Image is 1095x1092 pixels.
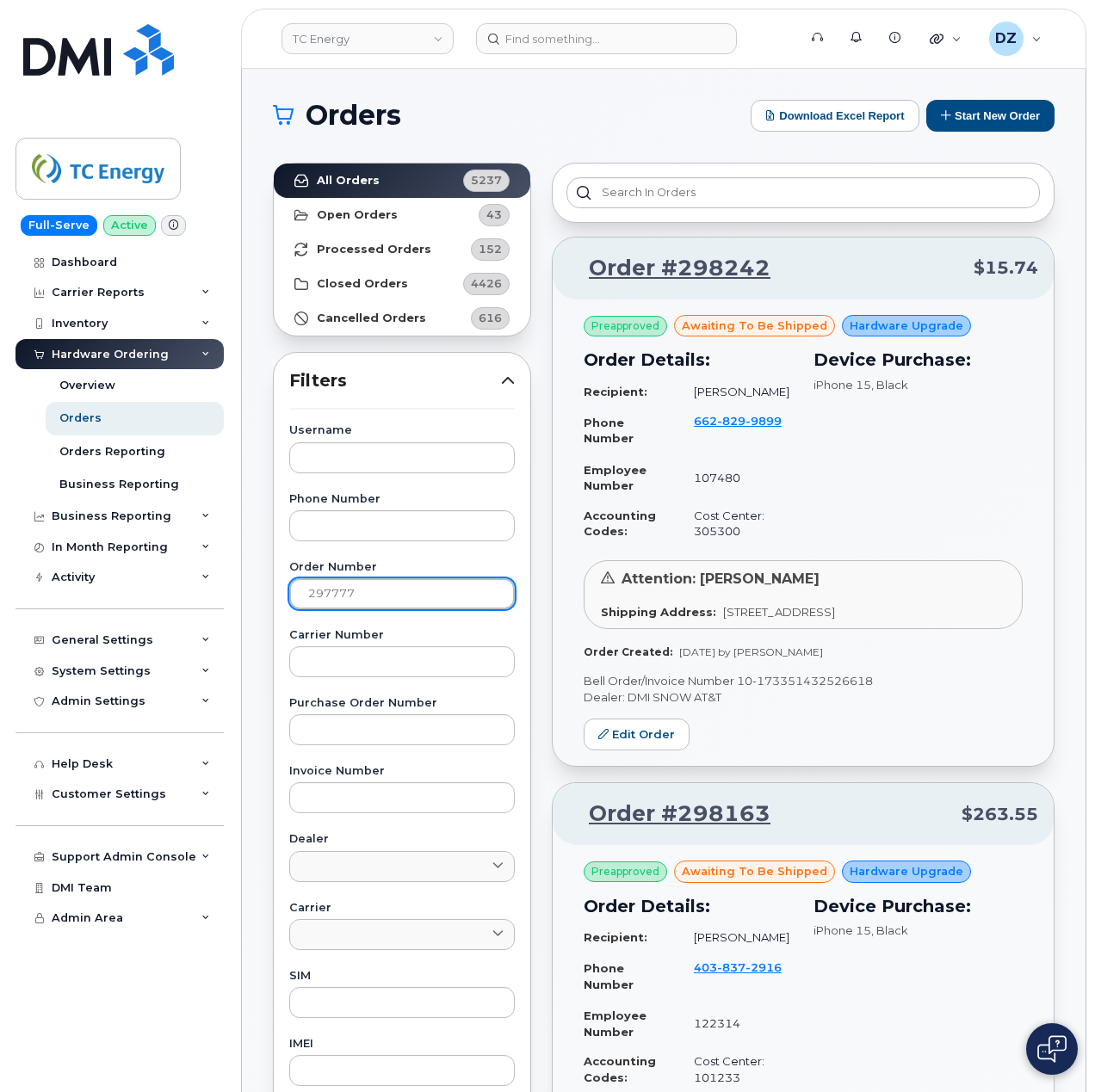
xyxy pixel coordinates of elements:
[678,501,793,546] td: Cost Center: 305300
[694,414,782,428] span: 662
[871,378,908,392] span: , Black
[871,923,908,937] span: , Black
[584,893,793,919] h3: Order Details:
[317,208,398,222] strong: Open Orders
[566,177,1040,208] input: Search in orders
[274,198,530,232] a: Open Orders43
[584,463,646,493] strong: Employee Number
[1037,1035,1067,1063] img: Open chat
[289,766,515,777] label: Invoice Number
[678,922,793,953] td: [PERSON_NAME]
[745,960,782,974] span: 2916
[289,562,515,573] label: Order Number
[274,163,530,198] a: All Orders5237
[274,232,530,267] a: Processed Orders152
[289,971,515,982] label: SIM
[584,673,1023,689] p: Bell Order/Invoice Number 10-173351432526618
[584,961,634,991] strong: Phone Number
[814,893,1023,919] h3: Device Purchase:
[694,414,782,444] a: 6628299899
[584,645,672,658] strong: Order Created:
[289,425,515,436] label: Username
[717,960,745,974] span: 837
[962,802,1038,827] span: $263.55
[678,1046,793,1092] td: Cost Center: 101233
[717,414,745,428] span: 829
[274,301,530,336] a: Cancelled Orders616
[694,960,782,974] span: 403
[814,378,871,392] span: iPhone 15
[814,923,871,937] span: iPhone 15
[678,377,793,407] td: [PERSON_NAME]
[584,385,647,398] strong: Recipient:
[601,605,716,619] strong: Shipping Address:
[289,834,515,845] label: Dealer
[591,318,659,334] span: Preapproved
[974,256,1038,281] span: $15.74
[682,318,827,334] span: awaiting to be shipped
[584,930,647,944] strong: Recipient:
[584,347,793,373] h3: Order Details:
[850,863,963,879] span: Hardware Upgrade
[479,310,502,326] span: 616
[678,455,793,501] td: 107480
[568,253,770,284] a: Order #298242
[317,277,408,291] strong: Closed Orders
[289,630,515,641] label: Carrier Number
[289,494,515,505] label: Phone Number
[678,1001,793,1046] td: 122314
[289,1039,515,1050] label: IMEI
[486,207,502,223] span: 43
[471,172,502,188] span: 5237
[289,698,515,709] label: Purchase Order Number
[479,241,502,257] span: 152
[814,347,1023,373] h3: Device Purchase:
[568,799,770,830] a: Order #298163
[679,645,823,658] span: [DATE] by [PERSON_NAME]
[584,416,634,446] strong: Phone Number
[751,100,919,132] button: Download Excel Report
[584,689,1023,706] p: Dealer: DMI SNOW AT&T
[584,1054,656,1084] strong: Accounting Codes:
[682,863,827,879] span: awaiting to be shipped
[306,102,401,128] span: Orders
[584,1009,646,1039] strong: Employee Number
[584,719,690,750] a: Edit Order
[317,243,431,256] strong: Processed Orders
[471,275,502,292] span: 4426
[723,605,835,619] span: [STREET_ADDRESS]
[289,368,501,393] span: Filters
[317,312,426,325] strong: Cancelled Orders
[850,318,963,334] span: Hardware Upgrade
[591,864,659,879] span: Preapproved
[274,267,530,301] a: Closed Orders4426
[745,414,782,428] span: 9899
[694,960,782,990] a: 4038372916
[622,571,820,587] span: Attention: [PERSON_NAME]
[584,509,656,539] strong: Accounting Codes:
[926,100,1055,132] button: Start New Order
[317,174,380,188] strong: All Orders
[289,903,515,914] label: Carrier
